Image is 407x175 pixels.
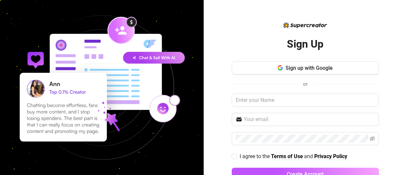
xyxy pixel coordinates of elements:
[304,153,314,159] span: and
[370,136,375,141] span: eye-invisible
[287,37,323,51] h2: Sign Up
[271,153,303,160] a: Terms of Use
[232,61,379,74] button: Sign up with Google
[232,94,379,107] input: Enter your Name
[271,153,303,159] strong: Terms of Use
[244,115,375,123] input: Your email
[314,153,347,159] strong: Privacy Policy
[240,153,271,159] span: I agree to the
[283,22,327,28] img: logo-BBDzfeDw.svg
[314,153,347,160] a: Privacy Policy
[303,81,308,87] span: or
[286,65,333,71] span: Sign up with Google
